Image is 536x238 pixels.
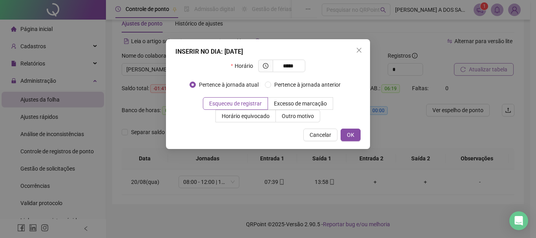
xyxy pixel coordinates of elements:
[274,100,327,107] span: Excesso de marcação
[341,129,361,141] button: OK
[282,113,314,119] span: Outro motivo
[231,60,258,72] label: Horário
[175,47,361,56] div: INSERIR NO DIA : [DATE]
[353,44,365,56] button: Close
[310,131,331,139] span: Cancelar
[271,80,344,89] span: Pertence à jornada anterior
[222,113,270,119] span: Horário equivocado
[356,47,362,53] span: close
[263,63,268,69] span: clock-circle
[209,100,262,107] span: Esqueceu de registrar
[303,129,337,141] button: Cancelar
[347,131,354,139] span: OK
[196,80,262,89] span: Pertence à jornada atual
[509,211,528,230] div: Open Intercom Messenger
